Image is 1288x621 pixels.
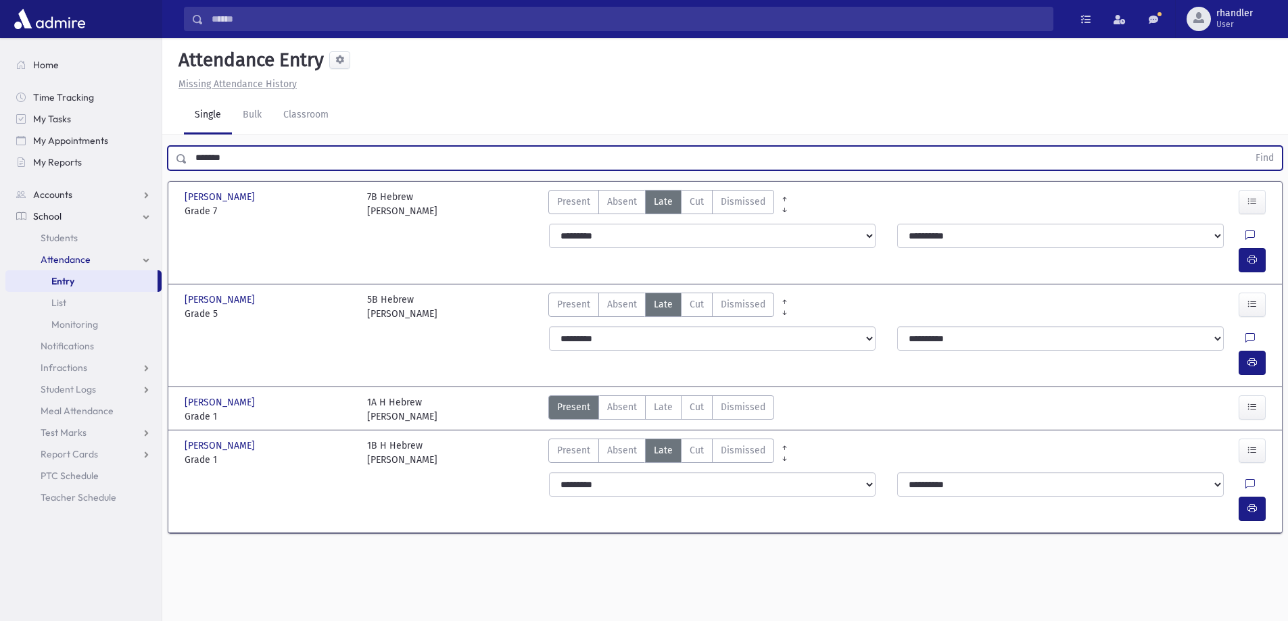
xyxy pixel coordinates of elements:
a: Attendance [5,249,162,270]
span: Dismissed [721,443,765,457]
span: Absent [607,443,637,457]
a: Infractions [5,357,162,378]
span: PTC Schedule [41,470,99,482]
span: Entry [51,275,74,287]
div: 1B H Hebrew [PERSON_NAME] [367,439,437,467]
a: Students [5,227,162,249]
a: Home [5,54,162,76]
span: Late [654,297,673,312]
div: AttTypes [548,190,774,218]
img: AdmirePro [11,5,89,32]
a: Accounts [5,184,162,205]
span: List [51,297,66,309]
span: Test Marks [41,426,87,439]
span: My Appointments [33,134,108,147]
button: Find [1247,147,1282,170]
a: Missing Attendance History [173,78,297,90]
span: Present [557,195,590,209]
span: Dismissed [721,297,765,312]
span: Absent [607,400,637,414]
span: Cut [690,297,704,312]
span: Grade 5 [185,307,354,321]
span: Cut [690,443,704,457]
span: Home [33,59,59,71]
span: Late [654,443,673,457]
a: Entry [5,270,158,292]
div: 7B Hebrew [PERSON_NAME] [367,190,437,218]
span: Late [654,400,673,414]
a: My Reports [5,151,162,173]
a: Classroom [272,97,339,134]
u: Missing Attendance History [178,78,297,90]
span: Time Tracking [33,91,94,103]
h5: Attendance Entry [173,49,324,72]
span: Absent [607,297,637,312]
a: Notifications [5,335,162,357]
div: AttTypes [548,293,774,321]
span: Meal Attendance [41,405,114,417]
span: Grade 1 [185,453,354,467]
a: Monitoring [5,314,162,335]
span: Monitoring [51,318,98,330]
span: My Reports [33,156,82,168]
span: Student Logs [41,383,96,395]
span: [PERSON_NAME] [185,190,258,204]
span: Present [557,443,590,457]
a: My Appointments [5,130,162,151]
span: Late [654,195,673,209]
span: Dismissed [721,400,765,414]
span: Grade 1 [185,409,354,424]
a: Bulk [232,97,272,134]
span: rhandler [1216,8,1253,19]
a: School [5,205,162,227]
div: AttTypes [548,439,774,467]
a: Single [184,97,232,134]
a: List [5,292,162,314]
a: PTC Schedule [5,465,162,487]
span: School [33,210,62,222]
a: My Tasks [5,108,162,130]
span: My Tasks [33,113,71,125]
span: Present [557,400,590,414]
span: [PERSON_NAME] [185,439,258,453]
span: User [1216,19,1253,30]
a: Time Tracking [5,86,162,108]
span: Teacher Schedule [41,491,116,503]
span: Students [41,232,78,244]
span: Dismissed [721,195,765,209]
div: 5B Hebrew [PERSON_NAME] [367,293,437,321]
span: Absent [607,195,637,209]
span: [PERSON_NAME] [185,395,258,409]
a: Test Marks [5,422,162,443]
span: Cut [690,400,704,414]
span: Report Cards [41,448,98,460]
a: Teacher Schedule [5,487,162,508]
span: Notifications [41,340,94,352]
span: Attendance [41,253,91,266]
a: Report Cards [5,443,162,465]
span: Accounts [33,189,72,201]
span: Grade 7 [185,204,354,218]
div: 1A H Hebrew [PERSON_NAME] [367,395,437,424]
a: Student Logs [5,378,162,400]
span: Present [557,297,590,312]
a: Meal Attendance [5,400,162,422]
span: Cut [690,195,704,209]
input: Search [204,7,1053,31]
span: Infractions [41,362,87,374]
div: AttTypes [548,395,774,424]
span: [PERSON_NAME] [185,293,258,307]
